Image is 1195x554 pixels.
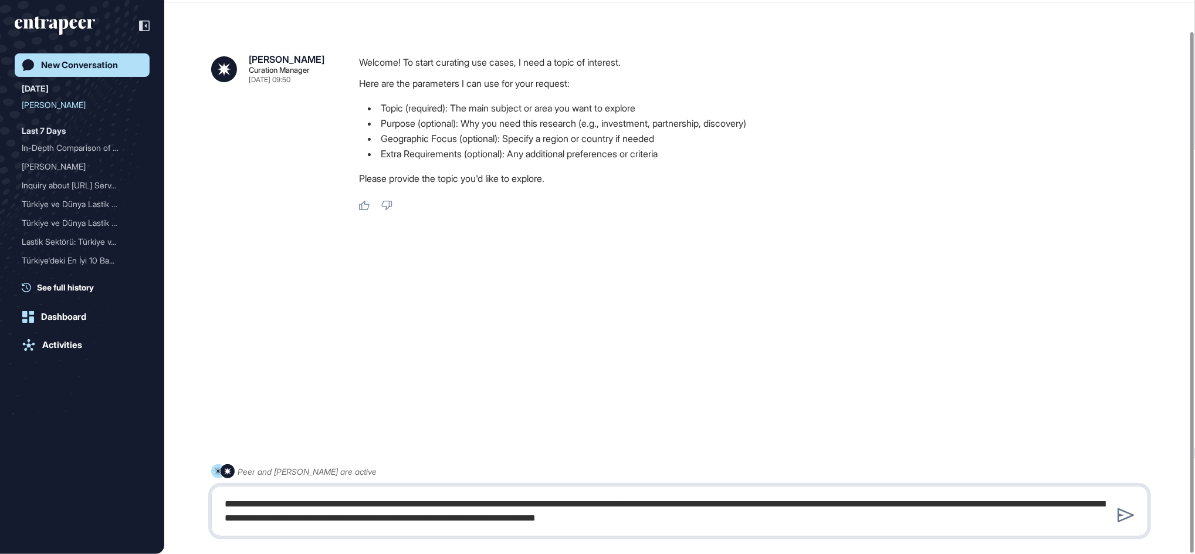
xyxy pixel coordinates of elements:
[249,55,324,64] div: [PERSON_NAME]
[22,176,143,195] div: Inquiry about H2O.ai Services
[22,195,133,214] div: Türkiye ve Dünya Lastik S...
[359,116,1157,131] li: Purpose (optional): Why you need this research (e.g., investment, partnership, discovery)
[22,176,133,195] div: Inquiry about [URL] Serv...
[359,55,1157,70] p: Welcome! To start curating use cases, I need a topic of interest.
[22,214,133,232] div: Türkiye ve Dünya Lastik S...
[15,16,95,35] div: entrapeer-logo
[41,60,118,70] div: New Conversation
[22,232,133,251] div: Lastik Sektörü: Türkiye v...
[15,305,150,329] a: Dashboard
[22,270,133,289] div: [PERSON_NAME]
[359,76,1157,91] p: Here are the parameters I can use for your request:
[22,124,66,138] div: Last 7 Days
[22,251,133,270] div: Türkiye'deki En İyi 10 Ba...
[249,76,290,83] div: [DATE] 09:50
[22,82,49,96] div: [DATE]
[359,146,1157,161] li: Extra Requirements (optional): Any additional preferences or criteria
[22,232,143,251] div: Lastik Sektörü: Türkiye ve Dünya'da Büyüklük, İş Modelleri ve Rakip Analizi
[22,138,143,157] div: In-Depth Comparison of Redis Vector Database for LLM Operations: Advantages and Disadvantages vs ...
[359,171,1157,186] p: Please provide the topic you'd like to explore.
[22,157,143,176] div: Curie
[15,333,150,357] a: Activities
[22,138,133,157] div: In-Depth Comparison of Re...
[249,66,310,74] div: Curation Manager
[22,157,133,176] div: [PERSON_NAME]
[22,281,150,293] a: See full history
[22,96,143,114] div: Curie
[22,251,143,270] div: Türkiye'deki En İyi 10 Bankanın Son 2 Yıldaki NPS Çalışmalarının Benchmark Analizi ve Alternatif ...
[37,281,94,293] span: See full history
[15,53,150,77] a: New Conversation
[42,340,82,350] div: Activities
[41,312,86,322] div: Dashboard
[22,195,143,214] div: Türkiye ve Dünya Lastik Sektörü Büyüklüğü ve İş Modelleri
[22,214,143,232] div: Türkiye ve Dünya Lastik Sektörü: Sektör Büyüklüğü, İş Modelleri, Rakipler ve Mobilite Şirketlerin...
[359,131,1157,146] li: Geographic Focus (optional): Specify a region or country if needed
[238,464,377,479] div: Peer and [PERSON_NAME] are active
[22,270,143,289] div: Curie
[359,100,1157,116] li: Topic (required): The main subject or area you want to explore
[22,96,133,114] div: [PERSON_NAME]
